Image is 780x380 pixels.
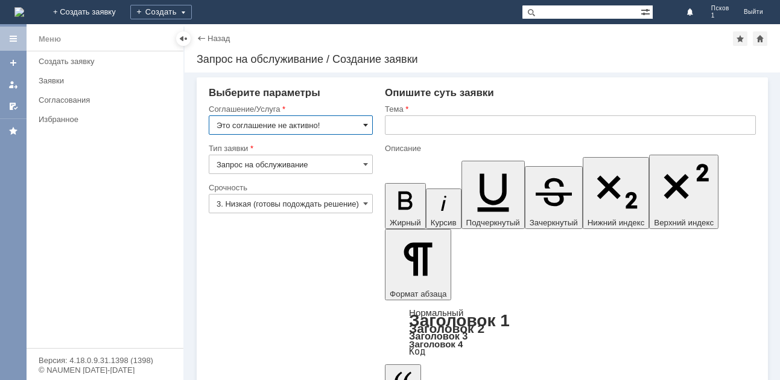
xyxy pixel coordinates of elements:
span: Опишите суть заявки [385,87,494,98]
div: Заявки [39,76,176,85]
div: Версия: 4.18.0.9.31.1398 (1398) [39,356,171,364]
button: Формат абзаца [385,229,451,300]
span: Зачеркнутый [530,218,578,227]
span: Формат абзаца [390,289,446,298]
button: Нижний индекс [583,157,650,229]
div: Формат абзаца [385,309,756,356]
div: Соглашение/Услуга [209,105,370,113]
span: Нижний индекс [588,218,645,227]
div: Создать [130,5,192,19]
div: Избранное [39,115,163,124]
a: Мои согласования [4,97,23,116]
button: Зачеркнутый [525,166,583,229]
a: Создать заявку [4,53,23,72]
a: Заголовок 4 [409,339,463,349]
span: 1 [711,12,729,19]
div: Сделать домашней страницей [753,31,767,46]
a: Мои заявки [4,75,23,94]
button: Жирный [385,183,426,229]
a: Нормальный [409,308,463,318]
img: logo [14,7,24,17]
span: Псков [711,5,729,12]
a: Код [409,346,425,357]
span: Подчеркнутый [466,218,520,227]
a: Согласования [34,91,181,109]
button: Подчеркнутый [461,161,525,229]
div: Добавить в избранное [733,31,747,46]
span: Расширенный поиск [641,5,653,17]
span: Курсив [431,218,457,227]
a: Заголовок 2 [409,321,484,335]
div: Тип заявки [209,144,370,152]
div: Запрос на обслуживание / Создание заявки [197,53,768,65]
a: Заголовок 1 [409,311,510,330]
span: Выберите параметры [209,87,320,98]
button: Верхний индекс [649,155,718,229]
a: Заголовок 3 [409,330,468,341]
a: Назад [208,34,230,43]
span: Жирный [390,218,421,227]
a: Перейти на домашнюю страницу [14,7,24,17]
div: Согласования [39,95,176,105]
div: Срочность [209,184,370,192]
a: Создать заявку [34,52,181,71]
span: Верхний индекс [654,218,714,227]
div: Создать заявку [39,57,176,66]
div: Тема [385,105,753,113]
a: Заявки [34,71,181,90]
div: Меню [39,32,61,47]
div: © NAUMEN [DATE]-[DATE] [39,366,171,374]
div: Скрыть меню [176,31,191,46]
div: Описание [385,144,753,152]
button: Курсив [426,188,461,229]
